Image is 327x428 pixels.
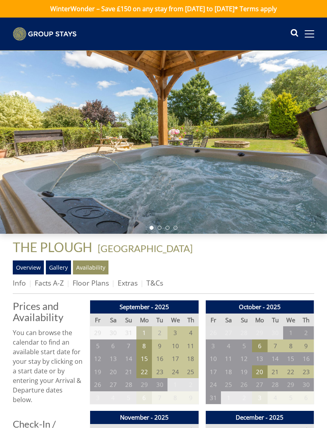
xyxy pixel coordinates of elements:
td: 9 [299,339,314,353]
th: We [167,314,183,327]
td: 29 [90,326,106,339]
th: Sa [105,314,121,327]
td: 17 [167,352,183,365]
td: 28 [236,326,252,339]
td: 17 [205,365,221,379]
a: Facts A-Z [35,278,64,288]
td: 5 [236,339,252,353]
a: Overview [13,260,44,274]
th: Th [299,314,314,327]
td: 11 [221,352,236,365]
th: Mo [252,314,268,327]
td: 31 [121,326,136,339]
td: 6 [105,339,121,353]
span: THE PLOUGH [13,239,92,255]
td: 26 [90,378,106,391]
td: 18 [183,352,199,365]
td: 4 [105,391,121,404]
td: 5 [121,391,136,404]
th: Mo [136,314,152,327]
th: Su [236,314,252,327]
td: 14 [268,352,283,365]
a: [GEOGRAPHIC_DATA] [98,243,193,254]
td: 6 [299,391,314,404]
td: 18 [221,365,236,379]
td: 27 [105,378,121,391]
td: 3 [90,391,106,404]
td: 1 [136,326,152,339]
td: 2 [236,391,252,404]
td: 20 [252,365,268,379]
td: 8 [167,391,183,404]
th: Tu [152,314,167,327]
td: 26 [205,326,221,339]
td: 30 [105,326,121,339]
td: 13 [105,352,121,365]
td: 24 [205,378,221,391]
td: 7 [152,391,167,404]
td: 12 [236,352,252,365]
td: 4 [221,339,236,353]
td: 9 [152,339,167,353]
td: 7 [268,339,283,353]
a: THE PLOUGH [13,239,95,255]
th: October - 2025 [205,300,314,314]
th: Tu [268,314,283,327]
td: 8 [283,339,299,353]
td: 13 [252,352,268,365]
td: 22 [136,365,152,379]
td: 10 [167,339,183,353]
td: 4 [268,391,283,404]
td: 6 [136,391,152,404]
th: Sa [221,314,236,327]
a: Availability [73,260,108,274]
a: Floor Plans [73,278,109,288]
td: 5 [90,339,106,353]
td: 15 [136,352,152,365]
a: Prices and Availability [13,300,83,323]
td: 28 [268,378,283,391]
td: 16 [152,352,167,365]
td: 3 [252,391,268,404]
td: 23 [152,365,167,379]
td: 26 [236,378,252,391]
td: 23 [299,365,314,379]
th: Fr [90,314,106,327]
td: 22 [283,365,299,379]
th: Fr [205,314,221,327]
p: You can browse the calendar to find an available start date for your stay by clicking on a start ... [13,328,83,404]
th: Th [183,314,199,327]
td: 20 [105,365,121,379]
a: Extras [118,278,138,288]
td: 14 [121,352,136,365]
td: 29 [283,378,299,391]
a: T&Cs [146,278,163,288]
td: 19 [236,365,252,379]
td: 19 [90,365,106,379]
td: 29 [136,378,152,391]
td: 3 [167,326,183,339]
td: 21 [121,365,136,379]
td: 1 [221,391,236,404]
a: Info [13,278,26,288]
td: 1 [283,326,299,339]
th: September - 2025 [90,300,199,314]
td: 21 [268,365,283,379]
img: Group Stays [13,27,77,41]
th: Su [121,314,136,327]
td: 16 [299,352,314,365]
td: 29 [252,326,268,339]
td: 7 [121,339,136,353]
td: 27 [221,326,236,339]
td: 28 [121,378,136,391]
span: - [95,243,193,254]
td: 27 [252,378,268,391]
th: December - 2025 [205,411,314,424]
td: 30 [268,326,283,339]
td: 15 [283,352,299,365]
td: 3 [205,339,221,353]
td: 2 [183,378,199,391]
td: 5 [283,391,299,404]
td: 24 [167,365,183,379]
